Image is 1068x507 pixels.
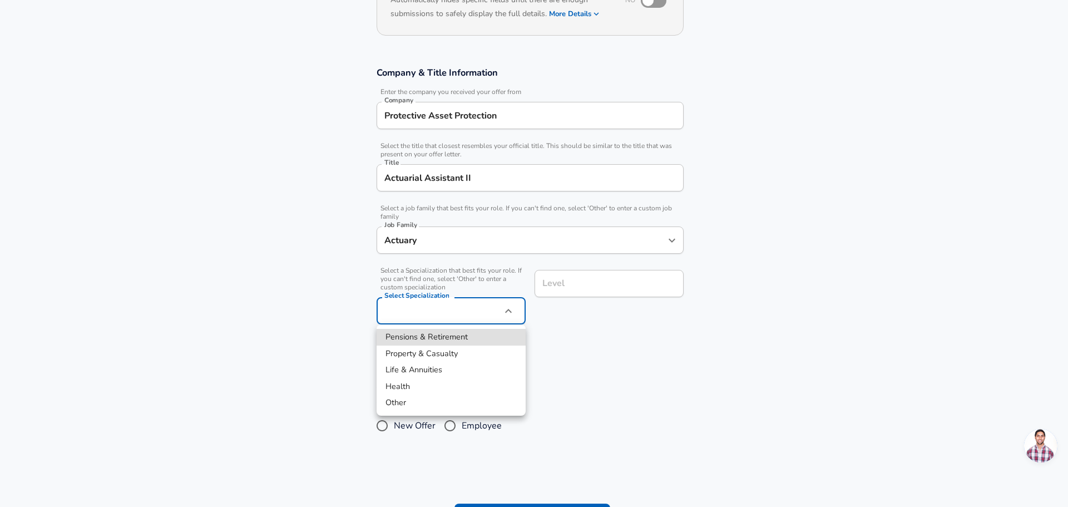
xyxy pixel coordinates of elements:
li: Pensions & Retirement [377,329,526,346]
li: Other [377,395,526,411]
div: Open chat [1024,429,1057,462]
li: Health [377,378,526,395]
li: Life & Annuities [377,362,526,378]
li: Property & Casualty [377,346,526,362]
